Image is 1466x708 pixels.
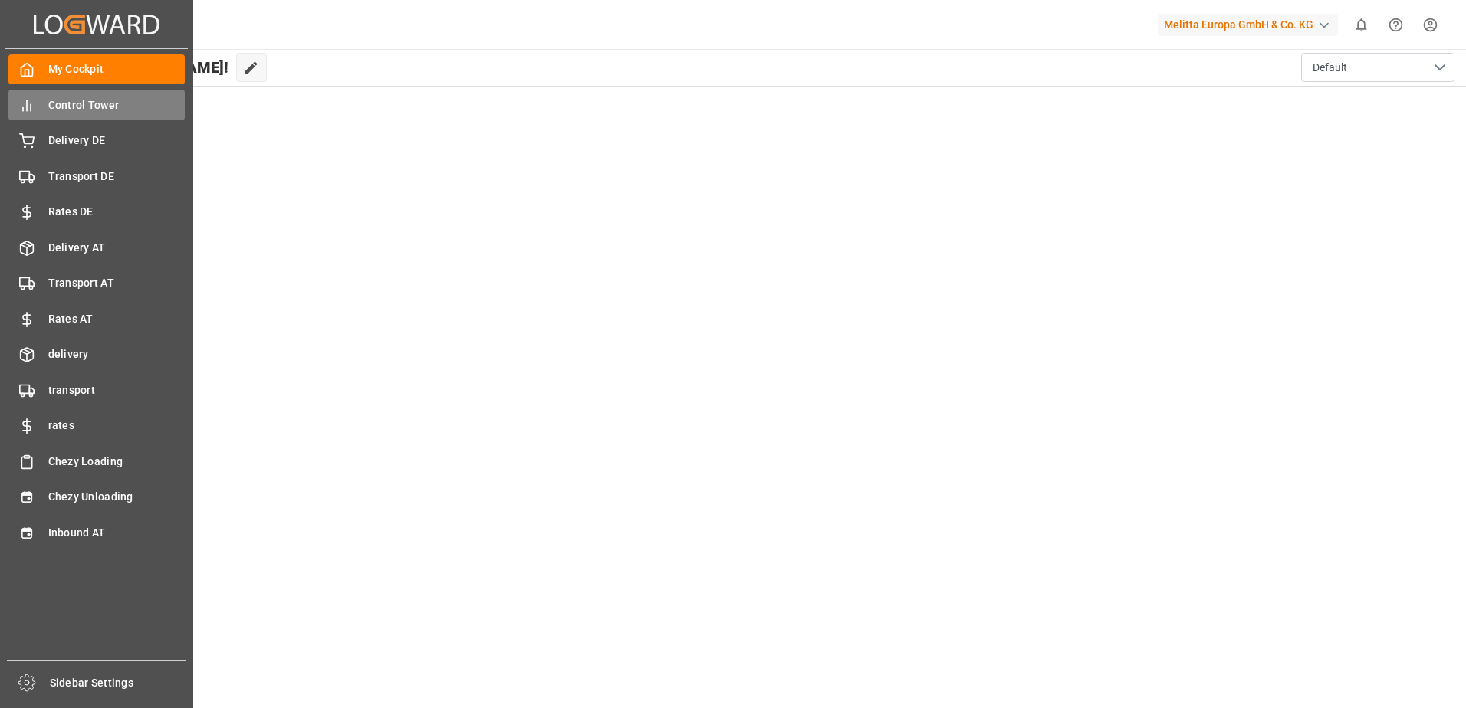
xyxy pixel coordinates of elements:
[48,169,186,185] span: Transport DE
[1344,8,1379,42] button: show 0 new notifications
[48,275,186,291] span: Transport AT
[1158,14,1338,36] div: Melitta Europa GmbH & Co. KG
[1313,60,1347,76] span: Default
[48,311,186,327] span: Rates AT
[48,346,186,362] span: delivery
[50,675,187,691] span: Sidebar Settings
[48,454,186,470] span: Chezy Loading
[1301,53,1454,82] button: open menu
[48,240,186,256] span: Delivery AT
[8,268,185,298] a: Transport AT
[8,161,185,191] a: Transport DE
[8,482,185,512] a: Chezy Unloading
[8,375,185,405] a: transport
[48,133,186,149] span: Delivery DE
[8,197,185,227] a: Rates DE
[48,489,186,505] span: Chezy Unloading
[1158,10,1344,39] button: Melitta Europa GmbH & Co. KG
[48,97,186,113] span: Control Tower
[8,339,185,369] a: delivery
[48,525,186,541] span: Inbound AT
[48,61,186,77] span: My Cockpit
[8,126,185,156] a: Delivery DE
[8,411,185,441] a: rates
[48,418,186,434] span: rates
[48,204,186,220] span: Rates DE
[64,53,228,82] span: Hello [PERSON_NAME]!
[1379,8,1413,42] button: Help Center
[8,446,185,476] a: Chezy Loading
[8,54,185,84] a: My Cockpit
[8,303,185,333] a: Rates AT
[8,517,185,547] a: Inbound AT
[48,382,186,398] span: transport
[8,232,185,262] a: Delivery AT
